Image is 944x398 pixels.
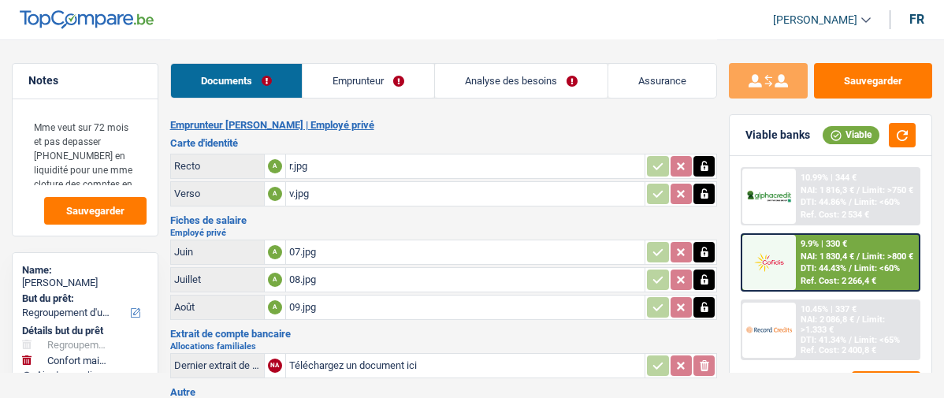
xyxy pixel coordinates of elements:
[745,128,810,142] div: Viable banks
[268,300,282,314] div: A
[801,185,854,195] span: NAI: 1 816,3 €
[854,197,900,207] span: Limit: <60%
[174,246,261,258] div: Juin
[174,188,261,199] div: Verso
[170,342,718,351] h2: Allocations familiales
[174,301,261,313] div: Août
[289,182,641,206] div: v.jpg
[20,10,154,29] img: TopCompare Logo
[170,229,718,237] h2: Employé privé
[801,345,876,355] div: Ref. Cost: 2 400,8 €
[289,296,641,319] div: 09.jpg
[849,335,852,345] span: /
[268,159,282,173] div: A
[174,160,261,172] div: Recto
[170,329,718,339] h3: Extrait de compte bancaire
[909,12,924,27] div: fr
[170,138,718,148] h3: Carte d'identité
[170,119,718,132] h2: Emprunteur [PERSON_NAME] | Employé privé
[174,359,261,371] div: Dernier extrait de compte pour vos allocations familiales
[268,245,282,259] div: A
[854,335,900,345] span: Limit: <65%
[170,215,718,225] h3: Fiches de salaire
[857,251,860,262] span: /
[746,189,791,203] img: AlphaCredit
[857,185,860,195] span: /
[849,263,852,273] span: /
[801,251,854,262] span: NAI: 1 830,4 €
[268,359,282,373] div: NA
[801,314,854,325] span: NAI: 2 086,8 €
[746,251,791,274] img: Cofidis
[773,13,857,27] span: [PERSON_NAME]
[801,210,869,220] div: Ref. Cost: 2 534 €
[44,197,147,225] button: Sauvegarder
[862,185,913,195] span: Limit: >750 €
[174,273,261,285] div: Juillet
[268,187,282,201] div: A
[801,314,885,335] span: Limit: >1.333 €
[801,197,846,207] span: DTI: 44.86%
[801,263,846,273] span: DTI: 44.43%
[854,263,900,273] span: Limit: <60%
[760,7,871,33] a: [PERSON_NAME]
[801,335,846,345] span: DTI: 41.34%
[22,325,148,337] div: Détails but du prêt
[268,273,282,287] div: A
[289,154,641,178] div: r.jpg
[849,197,852,207] span: /
[435,64,608,98] a: Analyse des besoins
[22,277,148,289] div: [PERSON_NAME]
[801,304,857,314] div: 10.45% | 337 €
[801,239,847,249] div: 9.9% | 330 €
[66,206,125,216] span: Sauvegarder
[608,64,716,98] a: Assurance
[28,74,142,87] h5: Notes
[22,292,145,305] label: But du prêt:
[289,240,641,264] div: 07.jpg
[170,387,718,397] h3: Autre
[862,251,913,262] span: Limit: >800 €
[814,63,932,99] button: Sauvegarder
[801,173,857,183] div: 10.99% | 344 €
[746,318,791,341] img: Record Credits
[801,276,876,286] div: Ref. Cost: 2 266,4 €
[22,370,148,381] div: Ajouter une ligne
[22,264,148,277] div: Name:
[823,126,879,143] div: Viable
[857,314,860,325] span: /
[289,268,641,292] div: 08.jpg
[171,64,302,98] a: Documents
[303,64,434,98] a: Emprunteur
